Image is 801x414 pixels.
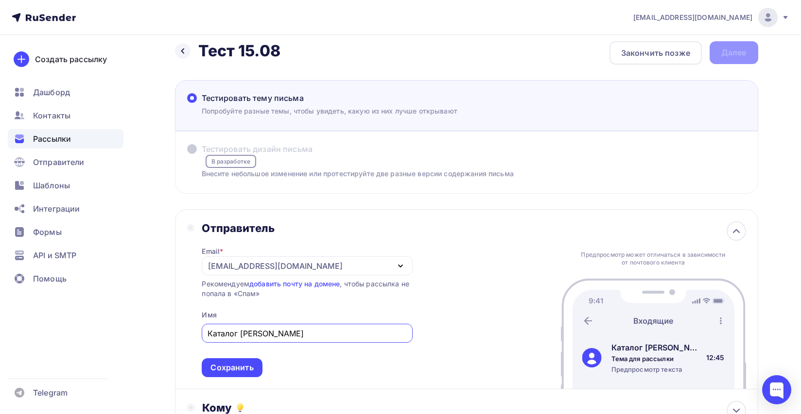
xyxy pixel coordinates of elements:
div: Тема для рассылки [611,354,703,363]
div: Предпросмотр может отличаться в зависимости от почтового клиента [578,251,728,266]
p: Попробуйте разные темы, чтобы увидеть, какую из них лучше открывают [202,106,457,116]
a: Рассылки [8,129,123,149]
span: В разработке [206,155,257,168]
p: Внесите небольшое изменение или протестируйте две разные версии содержания письма [202,168,514,179]
div: Отправитель [202,221,412,235]
span: Рассылки [33,133,71,145]
div: Каталог [PERSON_NAME] [611,342,703,353]
span: Формы [33,226,62,238]
div: Закончить позже [621,47,690,59]
span: Дашборд [33,86,70,98]
span: Тестировать дизайн письма [202,143,313,155]
div: Имя [202,310,216,320]
a: Формы [8,222,123,242]
span: Контакты [33,110,70,121]
div: Сохранить [210,362,253,373]
div: [EMAIL_ADDRESS][DOMAIN_NAME] [208,260,343,272]
a: добавить почту на домене [249,280,340,288]
span: Шаблоны [33,180,70,191]
a: [EMAIL_ADDRESS][DOMAIN_NAME] [633,8,789,27]
span: Отправители [33,156,85,168]
div: Email [202,247,223,256]
span: Telegram [33,387,68,398]
span: Помощь [33,273,67,284]
span: Тестировать тему письма [202,92,304,104]
div: Создать рассылку [35,53,107,65]
span: API и SMTP [33,249,76,261]
a: Шаблоны [8,176,123,195]
a: Отправители [8,152,123,172]
div: 12:45 [706,353,725,363]
button: [EMAIL_ADDRESS][DOMAIN_NAME] [202,256,412,275]
a: Контакты [8,106,123,125]
span: Интеграции [33,203,80,215]
h2: Тест 15.08 [198,41,280,61]
div: Предпросмотр текста [611,365,703,374]
a: Дашборд [8,83,123,102]
div: Рекомендуем , чтобы рассылка не попала в «Спам» [202,279,412,298]
span: [EMAIL_ADDRESS][DOMAIN_NAME] [633,13,752,22]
